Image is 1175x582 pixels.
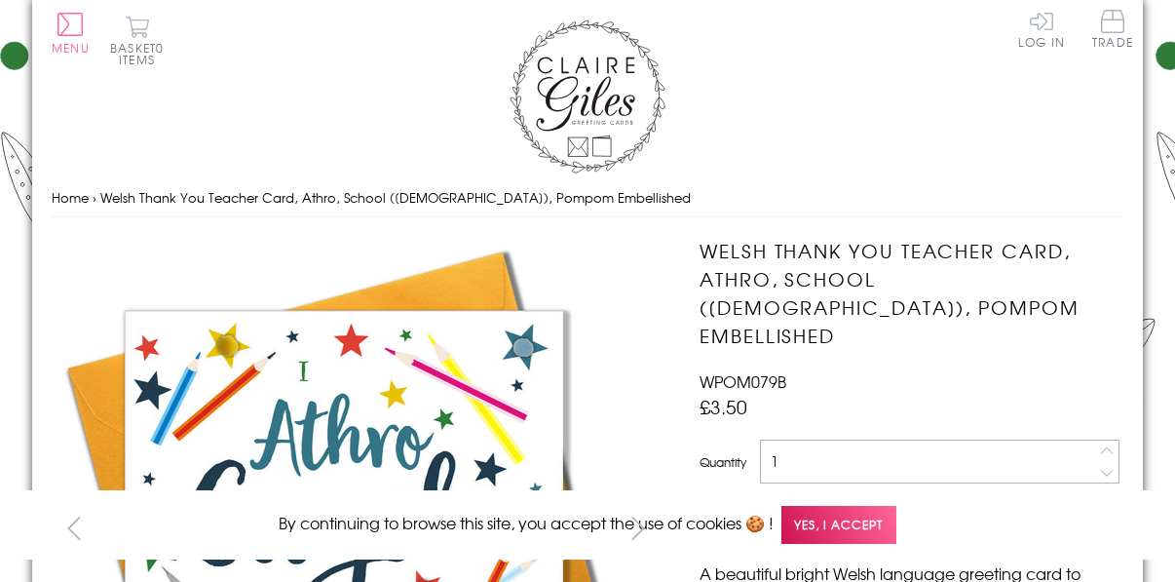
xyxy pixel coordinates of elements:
span: £3.50 [700,393,747,420]
span: Yes, I accept [781,506,896,544]
span: 0 items [119,39,164,68]
button: next [617,506,661,550]
nav: breadcrumbs [52,178,1123,218]
span: WPOM079B [700,369,786,393]
h1: Welsh Thank You Teacher Card, Athro, School ([DEMOGRAPHIC_DATA]), Pompom Embellished [700,237,1123,349]
a: Trade [1092,10,1133,52]
span: Trade [1092,10,1133,48]
span: › [93,188,96,207]
label: Quantity [700,453,746,471]
button: Menu [52,13,90,54]
span: Welsh Thank You Teacher Card, Athro, School ([DEMOGRAPHIC_DATA]), Pompom Embellished [100,188,691,207]
a: Home [52,188,89,207]
img: Claire Giles Greetings Cards [510,19,665,174]
a: Log In [1018,10,1065,48]
button: Basket0 items [110,16,164,65]
button: prev [52,506,95,550]
span: Menu [52,39,90,57]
